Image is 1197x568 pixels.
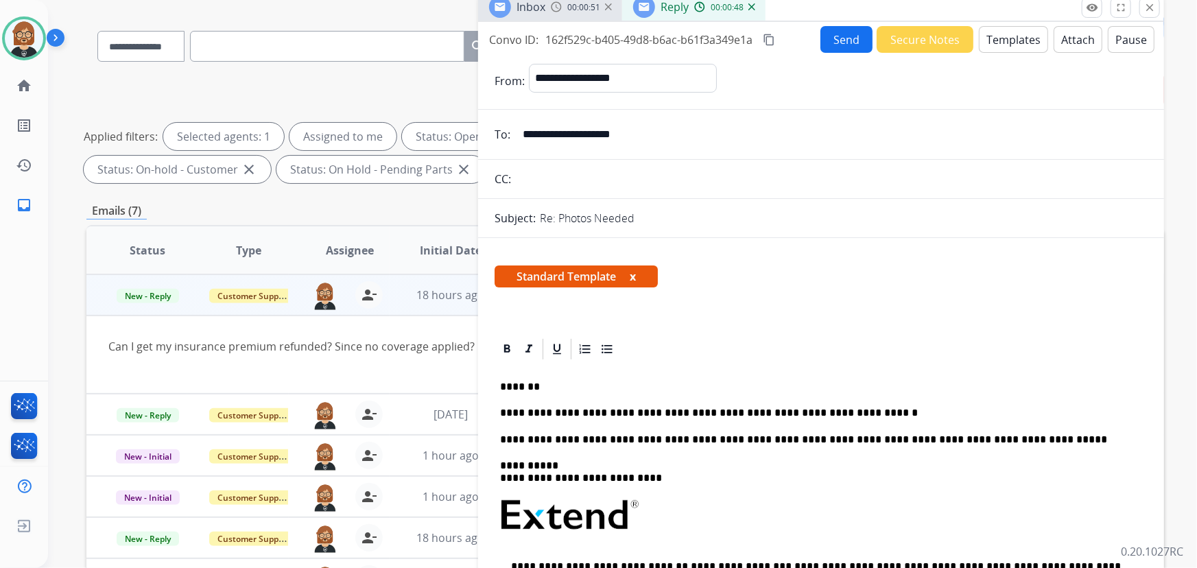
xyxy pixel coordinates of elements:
p: Re: Photos Needed [540,210,635,226]
mat-icon: list_alt [16,117,32,134]
div: Underline [547,339,567,359]
mat-icon: inbox [16,197,32,213]
div: Assigned to me [289,123,396,150]
span: 18 hours ago [416,287,484,303]
div: Italic [519,339,539,359]
button: Secure Notes [877,26,973,53]
p: CC: [495,171,511,187]
mat-icon: content_copy [763,34,775,46]
span: Type [236,242,261,259]
p: 0.20.1027RC [1121,543,1183,560]
span: 1 hour ago [423,489,479,504]
mat-icon: person_remove [361,447,377,464]
span: New - Reply [117,408,179,423]
div: Bold [497,339,517,359]
img: agent-avatar [311,483,339,512]
mat-icon: search [470,38,486,55]
span: 1 hour ago [423,448,479,463]
img: agent-avatar [311,442,339,471]
p: Emails (7) [86,202,147,220]
img: agent-avatar [311,401,339,429]
span: New - Reply [117,532,179,546]
mat-icon: close [455,161,472,178]
span: New - Initial [116,490,180,505]
span: Initial Date [420,242,482,259]
mat-icon: close [1143,1,1156,14]
p: To: [495,126,510,143]
span: 00:00:48 [711,2,744,13]
div: Status: Open - All [402,123,536,150]
div: Status: On Hold - Pending Parts [276,156,486,183]
button: x [630,268,636,285]
span: 18 hours ago [416,530,484,545]
span: 00:00:51 [567,2,600,13]
mat-icon: fullscreen [1115,1,1127,14]
p: Applied filters: [84,128,158,145]
span: Customer Support [209,289,298,303]
mat-icon: history [16,157,32,174]
div: Ordered List [575,339,595,359]
span: Customer Support [209,408,298,423]
button: Pause [1108,26,1154,53]
span: Standard Template [495,265,658,287]
img: agent-avatar [311,281,339,310]
span: 162f529c-b405-49d8-b6ac-b61f3a349e1a [545,32,752,47]
span: [DATE] [434,407,468,422]
mat-icon: close [241,161,257,178]
span: New - Reply [117,289,179,303]
mat-icon: person_remove [361,488,377,505]
button: Templates [979,26,1048,53]
span: Customer Support [209,490,298,505]
div: Selected agents: 1 [163,123,284,150]
button: Send [820,26,873,53]
span: Customer Support [209,532,298,546]
img: agent-avatar [311,524,339,553]
p: Subject: [495,210,536,226]
span: Customer Support [209,449,298,464]
div: Bullet List [597,339,617,359]
img: avatar [5,19,43,58]
mat-icon: person_remove [361,287,377,303]
mat-icon: remove_red_eye [1086,1,1098,14]
div: Can I get my insurance premium refunded? Since no coverage applied? [108,338,940,355]
span: New - Initial [116,449,180,464]
mat-icon: person_remove [361,406,377,423]
p: Convo ID: [489,32,538,48]
p: From: [495,73,525,89]
div: Status: On-hold - Customer [84,156,271,183]
mat-icon: home [16,78,32,94]
button: Attach [1054,26,1102,53]
mat-icon: person_remove [361,530,377,546]
span: Assignee [326,242,374,259]
span: Status [130,242,165,259]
